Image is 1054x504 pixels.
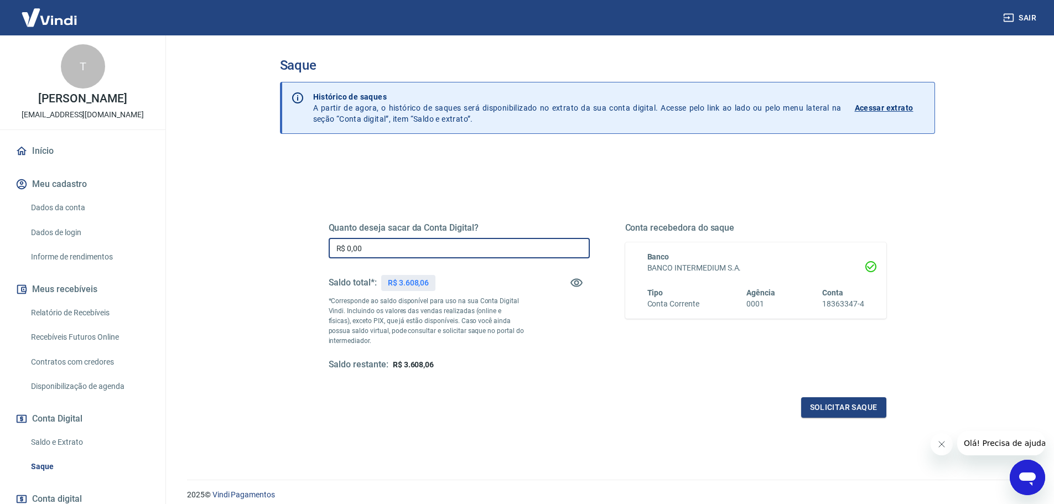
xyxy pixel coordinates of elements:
a: Relatório de Recebíveis [27,302,152,324]
p: A partir de agora, o histórico de saques será disponibilizado no extrato da sua conta digital. Ac... [313,91,842,124]
h6: 18363347-4 [822,298,864,310]
button: Meu cadastro [13,172,152,196]
iframe: Mensagem da empresa [957,431,1045,455]
a: Início [13,139,152,163]
button: Sair [1001,8,1041,28]
h3: Saque [280,58,935,73]
a: Saque [27,455,152,478]
span: Conta [822,288,843,297]
a: Acessar extrato [855,91,926,124]
p: [PERSON_NAME] [38,93,127,105]
button: Meus recebíveis [13,277,152,302]
p: Histórico de saques [313,91,842,102]
h6: Conta Corrente [647,298,699,310]
a: Informe de rendimentos [27,246,152,268]
h6: BANCO INTERMEDIUM S.A. [647,262,864,274]
p: Acessar extrato [855,102,913,113]
h5: Quanto deseja sacar da Conta Digital? [329,222,590,233]
button: Solicitar saque [801,397,886,418]
div: T [61,44,105,89]
span: Banco [647,252,669,261]
iframe: Fechar mensagem [931,433,953,455]
button: Conta Digital [13,407,152,431]
a: Dados da conta [27,196,152,219]
a: Contratos com credores [27,351,152,373]
span: Tipo [647,288,663,297]
span: R$ 3.608,06 [393,360,434,369]
p: R$ 3.608,06 [388,277,429,289]
h5: Saldo total*: [329,277,377,288]
p: 2025 © [187,489,1027,501]
span: Agência [746,288,775,297]
p: *Corresponde ao saldo disponível para uso na sua Conta Digital Vindi. Incluindo os valores das ve... [329,296,525,346]
a: Saldo e Extrato [27,431,152,454]
h5: Saldo restante: [329,359,388,371]
a: Recebíveis Futuros Online [27,326,152,349]
a: Dados de login [27,221,152,244]
h6: 0001 [746,298,775,310]
span: Olá! Precisa de ajuda? [7,8,93,17]
p: [EMAIL_ADDRESS][DOMAIN_NAME] [22,109,144,121]
iframe: Botão para abrir a janela de mensagens [1010,460,1045,495]
img: Vindi [13,1,85,34]
a: Disponibilização de agenda [27,375,152,398]
a: Vindi Pagamentos [212,490,275,499]
h5: Conta recebedora do saque [625,222,886,233]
